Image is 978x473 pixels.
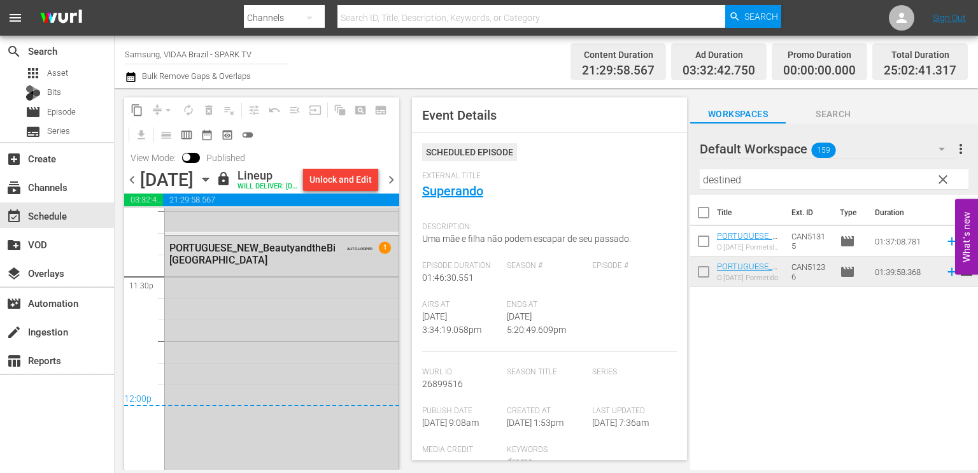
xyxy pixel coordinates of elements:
div: WILL DELIVER: [DATE] 1a (local) [237,183,298,191]
span: [DATE] 1:53pm [507,418,563,428]
span: Search [786,106,881,122]
th: Title [717,195,784,230]
span: [DATE] 9:08am [422,418,479,428]
span: 21:29:58.567 [582,64,655,78]
span: 159 [811,137,835,164]
th: Ext. ID [784,195,832,230]
span: chevron_right [383,172,399,188]
span: Media Credit [422,445,500,455]
span: Remove Gaps & Overlaps [147,100,178,120]
a: Superando [422,183,483,199]
div: Lineup [237,169,298,183]
span: Episode # [592,261,670,271]
button: more_vert [953,134,968,164]
span: movie [25,104,41,120]
span: Reports [6,353,22,369]
span: Create [6,152,22,167]
span: --- [422,456,430,467]
svg: Add to Schedule [945,234,959,248]
span: Created At [507,406,585,416]
span: Revert to Primary Episode [264,100,285,120]
span: [DATE] 7:36am [592,418,649,428]
span: Automation [6,296,22,311]
span: 03:32:42.750 [683,64,755,78]
span: layers [6,266,22,281]
td: CAN51236 [786,257,835,287]
span: 01:46:30.551 [422,272,474,283]
span: Event Details [422,108,497,123]
span: apps [25,66,41,81]
span: Search [744,5,778,28]
span: Toggle to switch from Published to Draft view. [182,153,191,162]
span: preview_outlined [221,129,234,141]
span: calendar_view_week_outlined [180,129,193,141]
span: Airs At [422,300,500,310]
span: create_new_folder [6,237,22,253]
span: Episode [47,106,76,118]
div: Content Duration [582,46,655,64]
span: Description: [422,222,670,232]
a: PORTUGUESE_NEW_DestinedAtChristmas [717,262,778,290]
td: 01:37:08.781 [870,226,940,257]
span: Refresh All Search Blocks [325,97,350,122]
td: 01:39:58.368 [870,257,940,287]
span: Bits [47,86,61,99]
span: Bulk Remove Gaps & Overlaps [140,71,251,81]
span: [DATE] 3:34:19.058pm [422,311,481,335]
div: [DATE] [140,169,194,190]
span: subtitles [25,124,41,139]
div: Default Workspace [700,131,957,167]
span: Keywords [507,445,585,455]
span: Uma mãe e filha não podem escapar de seu passado. [422,234,631,244]
span: 21:29:58.567 [163,194,399,206]
span: Search [6,44,22,59]
span: Season # [507,261,585,271]
div: Unlock and Edit [309,168,372,191]
th: Type [832,195,867,230]
span: Episode [840,234,855,249]
div: O [DATE] Pormetido 2 [717,243,781,251]
span: more_vert [953,141,968,157]
span: 03:32:42.750 [124,194,163,206]
td: CAN51315 [786,226,835,257]
span: Ingestion [6,325,22,340]
span: Day Calendar View [152,122,176,147]
div: 12:00p [124,393,399,406]
span: chevron_left [124,172,140,188]
span: Published [200,153,252,163]
img: ans4CAIJ8jUAAAAAAAAAAAAAAAAAAAAAAAAgQb4GAAAAAAAAAAAAAAAAAAAAAAAAJMjXAAAAAAAAAAAAAAAAAAAAAAAAgAT5G... [31,3,92,33]
span: Wurl Id [422,367,500,378]
span: AUTO-LOOPED [347,241,372,251]
button: clear [932,169,953,189]
span: 1 [379,241,391,253]
span: 25:02:41.317 [884,64,956,78]
span: Workspaces [690,106,786,122]
span: content_copy [131,104,143,116]
span: Season Title [507,367,585,378]
span: External Title [422,171,670,181]
button: Unlock and Edit [303,168,378,191]
span: Download as CSV [127,122,152,147]
span: toggle_off [241,129,254,141]
div: O [DATE] Pormetido [717,274,781,282]
span: 00:00:00.000 [783,64,856,78]
span: Ends At [507,300,585,310]
span: lock [216,171,231,187]
span: Week Calendar View [176,125,197,145]
span: Series [47,125,70,138]
span: date_range_outlined [201,129,213,141]
span: Episode [840,264,855,279]
span: clear [935,172,951,187]
a: Sign Out [933,13,966,23]
span: Asset [47,67,68,80]
div: Ad Duration [683,46,755,64]
div: Scheduled Episode [422,143,517,161]
div: Promo Duration [783,46,856,64]
div: Total Duration [884,46,956,64]
span: event_available [6,209,22,224]
span: [DATE] 5:20:49.609pm [507,311,566,335]
div: PORTUGUESE_NEW_BeautyandtheBillionaire-[GEOGRAPHIC_DATA] [169,242,335,266]
svg: Add to Schedule [945,265,959,279]
th: Duration [867,195,944,230]
span: subscriptions [6,180,22,195]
